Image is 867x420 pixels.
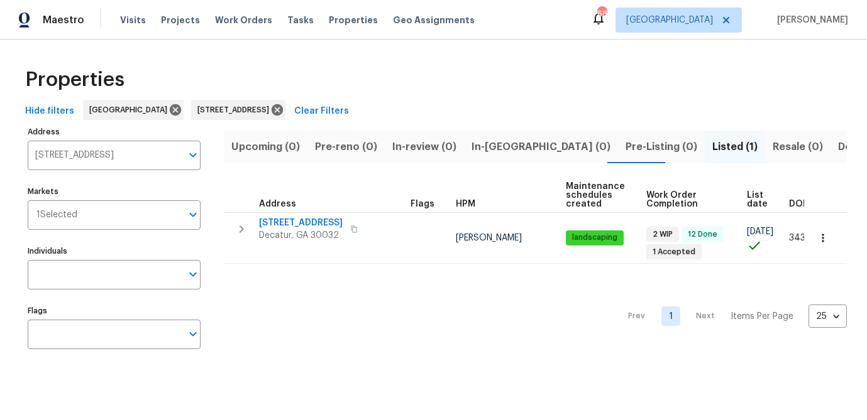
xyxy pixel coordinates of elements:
[25,104,74,119] span: Hide filters
[231,138,300,156] span: Upcoming (0)
[567,232,622,243] span: landscaping
[597,8,606,20] div: 68
[789,200,810,208] span: DOM
[215,14,272,26] span: Work Orders
[259,217,343,229] span: [STREET_ADDRESS]
[626,14,713,26] span: [GEOGRAPHIC_DATA]
[20,100,79,123] button: Hide filters
[456,200,475,208] span: HPM
[287,16,314,24] span: Tasks
[566,182,625,208] span: Maintenance schedules created
[626,138,697,156] span: Pre-Listing (0)
[28,188,201,195] label: Markets
[646,191,726,208] span: Work Order Completion
[294,104,349,119] span: Clear Filters
[809,300,847,333] div: 25
[747,191,768,208] span: List date
[789,234,805,242] span: 343
[89,104,172,116] span: [GEOGRAPHIC_DATA]
[747,227,773,236] span: [DATE]
[83,100,184,120] div: [GEOGRAPHIC_DATA]
[36,210,77,220] span: 1 Selected
[259,229,343,242] span: Decatur, GA 30032
[184,146,202,164] button: Open
[315,138,377,156] span: Pre-reno (0)
[773,138,823,156] span: Resale (0)
[712,138,758,156] span: Listed (1)
[616,271,847,361] nav: Pagination Navigation
[289,100,354,123] button: Clear Filters
[120,14,146,26] span: Visits
[411,200,434,208] span: Flags
[661,306,680,326] a: Goto page 1
[191,100,285,120] div: [STREET_ADDRESS]
[184,325,202,343] button: Open
[184,206,202,223] button: Open
[28,247,201,255] label: Individuals
[28,307,201,315] label: Flags
[731,310,793,323] p: Items Per Page
[259,200,296,208] span: Address
[456,234,522,242] span: [PERSON_NAME]
[392,138,456,156] span: In-review (0)
[472,138,610,156] span: In-[GEOGRAPHIC_DATA] (0)
[393,14,475,26] span: Geo Assignments
[184,266,202,283] button: Open
[43,14,84,26] span: Maestro
[197,104,274,116] span: [STREET_ADDRESS]
[772,14,848,26] span: [PERSON_NAME]
[648,247,700,257] span: 1 Accepted
[25,73,124,86] span: Properties
[28,128,201,136] label: Address
[329,14,378,26] span: Properties
[683,229,722,240] span: 12 Done
[161,14,200,26] span: Projects
[648,229,678,240] span: 2 WIP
